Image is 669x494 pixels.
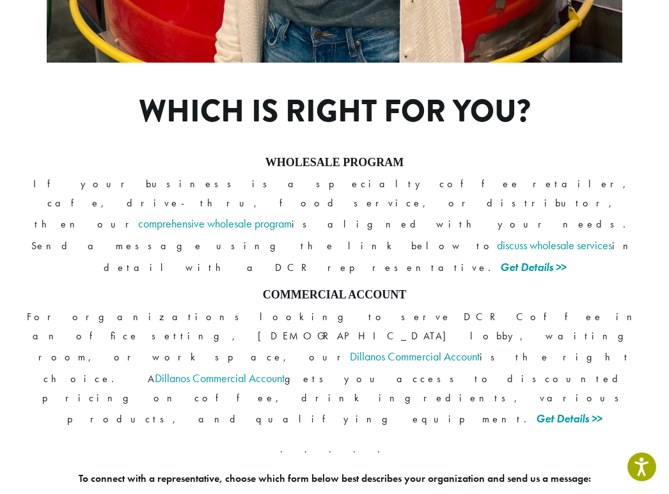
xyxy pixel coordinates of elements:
p: For organizations looking to serve DCR Coffee in an office setting, [DEMOGRAPHIC_DATA] lobby, wai... [19,307,650,430]
a: Get Details >> [500,259,566,274]
h4: COMMERCIAL ACCOUNT [19,288,650,302]
h4: WHOLESALE PROGRAM [19,156,650,170]
strong: To connect with a representative, choose which form below best describes your organization and se... [79,472,591,485]
a: Dillanos Commercial Account [350,349,480,364]
h1: Which is right for you? [98,93,571,130]
a: comprehensive wholesale program [138,216,292,231]
a: Dillanos Commercial Account [155,371,285,385]
a: discuss wholesale services [497,238,612,252]
a: Get Details >> [536,411,602,426]
p: . . . . . [19,440,650,459]
p: If your business is a specialty coffee retailer, cafe, drive-thru, food service, or distributor, ... [19,174,650,278]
